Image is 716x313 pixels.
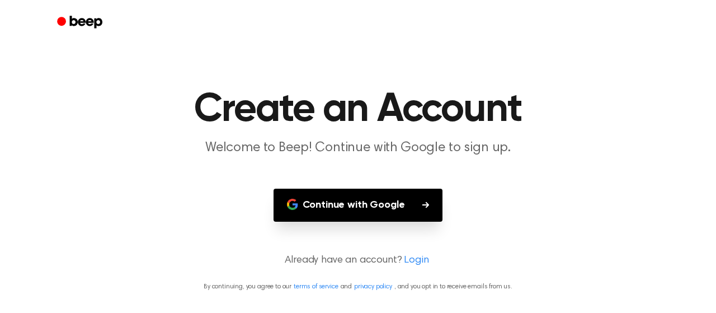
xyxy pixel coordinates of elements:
[354,283,392,290] a: privacy policy
[274,189,443,222] button: Continue with Google
[13,253,703,268] p: Already have an account?
[49,12,112,34] a: Beep
[13,282,703,292] p: By continuing, you agree to our and , and you opt in to receive emails from us.
[72,90,644,130] h1: Create an Account
[404,253,428,268] a: Login
[143,139,573,157] p: Welcome to Beep! Continue with Google to sign up.
[294,283,338,290] a: terms of service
